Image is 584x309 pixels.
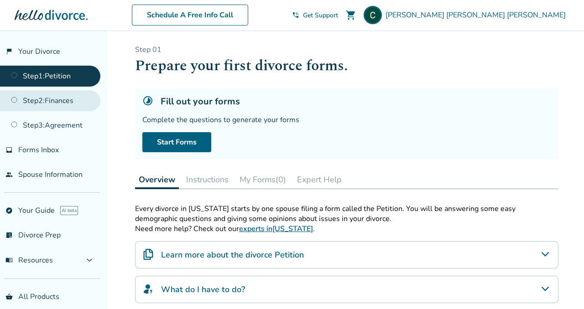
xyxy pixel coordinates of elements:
div: Complete the questions to generate your forms [142,115,551,125]
img: What do I have to do? [143,283,154,294]
div: Learn more about the divorce Petition [135,241,558,268]
img: Learn more about the divorce Petition [143,249,154,260]
a: Start Forms [142,132,211,152]
span: list_alt_check [5,232,13,239]
span: explore [5,207,13,214]
span: Resources [5,255,53,265]
p: Step 0 1 [135,45,558,55]
span: Get Support [303,11,338,20]
button: My Forms(0) [236,170,290,189]
img: Christina Reilly [364,6,382,24]
button: Expert Help [293,170,345,189]
a: Schedule A Free Info Call [132,5,248,26]
span: shopping_cart [345,10,356,21]
span: menu_book [5,257,13,264]
h4: What do I have to do? [161,283,245,295]
button: Instructions [182,170,232,189]
a: experts in[US_STATE] [239,224,313,234]
button: Overview [135,170,179,189]
div: What do I have to do? [135,276,558,303]
span: shopping_basket [5,293,13,300]
p: Every divorce in [US_STATE] starts by one spouse filing a form called the Petition. You will be a... [135,204,558,224]
h5: Fill out your forms [161,95,240,108]
span: flag_2 [5,48,13,55]
p: Need more help? Check out our . [135,224,558,234]
span: phone_in_talk [292,11,299,19]
iframe: Chat Widget [538,265,584,309]
span: expand_more [84,255,95,266]
span: [PERSON_NAME] [PERSON_NAME] [PERSON_NAME] [386,10,569,20]
a: phone_in_talkGet Support [292,11,338,20]
span: Forms Inbox [18,145,59,155]
span: inbox [5,146,13,154]
h4: Learn more about the divorce Petition [161,249,304,261]
h1: Prepare your first divorce forms. [135,55,558,77]
span: AI beta [60,206,78,215]
span: people [5,171,13,178]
